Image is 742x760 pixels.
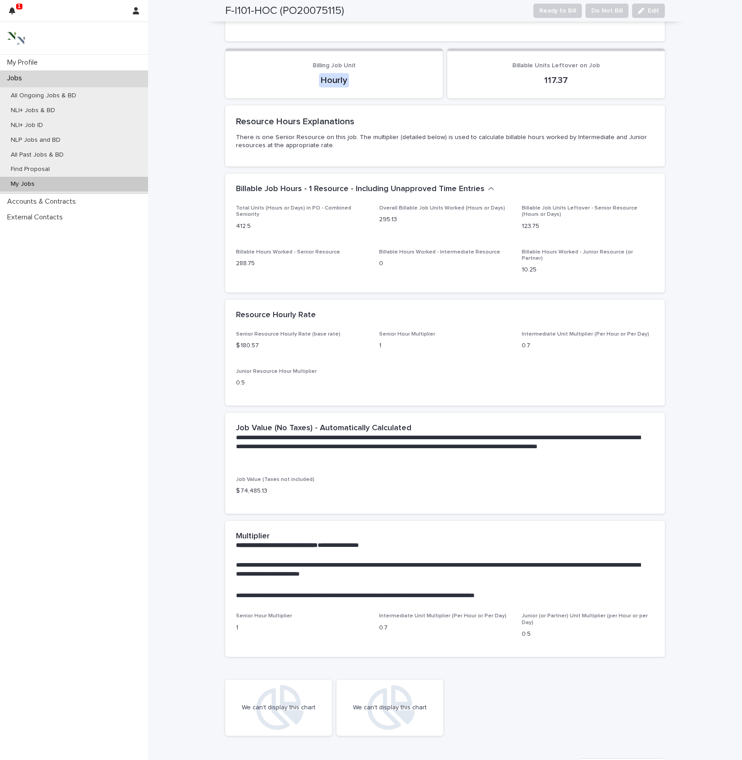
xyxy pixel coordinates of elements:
[522,341,654,350] p: 0.7
[648,8,659,14] span: Edit
[379,341,511,350] p: 1
[236,205,351,217] span: Total Units (Hours or Days) in PO - Combined Seniority
[585,4,629,18] button: Do Not Bill
[591,6,623,15] span: Do Not Bill
[236,477,314,482] span: Job Value (Taxes not included)
[9,5,21,22] div: 1
[236,378,368,388] p: 0.5
[4,107,62,114] p: NLI+ Jobs & BD
[242,704,315,712] div: We can't display this chart
[319,73,349,87] div: Hourly
[379,205,505,211] span: Overall Billable Job Units Worked (Hours or Days)
[533,4,582,18] button: Ready to Bill
[236,424,411,433] h2: Job Value (No Taxes) - Automatically Calculated
[522,205,637,217] span: Billable Job Units Leftover - Senior Resource (Hours or Days)
[225,4,344,17] h2: F-I101-HOC (PO20075115)
[522,629,654,639] p: 0.5
[236,341,368,350] p: $ 180.57
[4,213,70,222] p: External Contacts
[4,122,50,129] p: NLI+ Job ID
[313,62,356,69] span: Billing Job Unit
[236,259,368,268] p: 288.75
[379,623,511,633] p: 0.7
[379,259,511,268] p: 0
[353,704,427,712] div: We can't display this chart
[458,75,654,86] p: 117.37
[4,166,57,173] p: Find Proposal
[7,29,25,47] img: 3bAFpBnQQY6ys9Fa9hsD
[512,62,600,69] span: Billable Units Leftover on Job
[379,332,435,337] span: Senior Hour Multiplier
[236,332,340,337] span: Senior Resource Hourly Rate (base rate)
[236,310,316,320] h2: Resource Hourly Rate
[236,133,654,149] p: There is one Senior Resource on this job. The multiplier (detailed below) is used to calculate bi...
[236,623,368,633] p: 1
[4,197,83,206] p: Accounts & Contracts
[522,332,649,337] span: Intermediate Unit Multiplier (Per Hour or Per Day)
[379,249,500,255] span: Billable Hours Worked - Intermediate Resource
[522,613,648,625] span: Junior (or Partner) Unit Multiplier (per Hour or per Day)
[17,3,21,9] p: 1
[236,532,270,542] h2: Multiplier
[379,215,511,224] p: 295.13
[236,486,654,496] p: $ 74,485.13
[236,613,292,619] span: Senior Hour Multiplier
[236,369,317,374] span: Junior Resource Hour Multiplier
[4,180,42,188] p: My Jobs
[4,92,83,100] p: All Ongoing Jobs & BD
[236,116,654,127] h2: Resource Hours Explanations
[4,136,68,144] p: NLP Jobs and BD
[236,249,340,255] span: Billable Hours Worked - Senior Resource
[4,151,71,159] p: All Past Jobs & BD
[522,265,654,275] p: 10.25
[539,6,576,15] span: Ready to Bill
[522,249,633,261] span: Billable Hours Worked - Junior Resource (or Partner)
[236,184,494,194] button: Billable Job Hours - 1 Resource - Including Unapproved Time Entries
[379,613,506,619] span: Intermediate Unit Multiplier (Per Hour or Per Day)
[236,222,368,231] p: 412.5
[236,184,484,194] h2: Billable Job Hours - 1 Resource - Including Unapproved Time Entries
[522,222,654,231] p: 123.75
[4,58,45,67] p: My Profile
[4,74,29,83] p: Jobs
[632,4,665,18] button: Edit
